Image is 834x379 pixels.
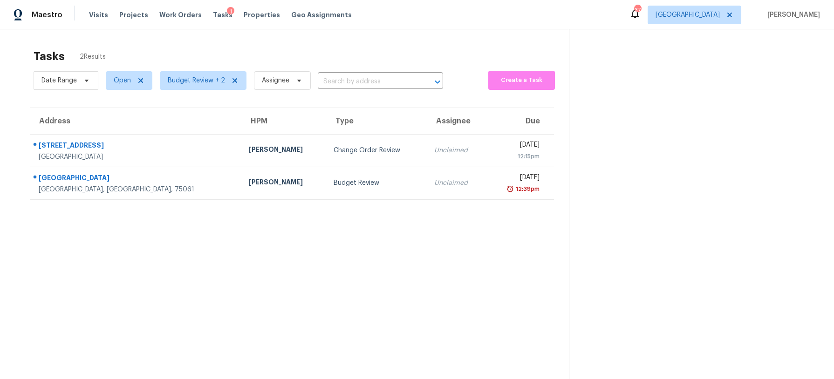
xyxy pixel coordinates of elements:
div: 12:15pm [494,152,540,161]
div: [GEOGRAPHIC_DATA], [GEOGRAPHIC_DATA], 75061 [39,185,234,194]
div: [PERSON_NAME] [249,145,319,156]
span: Open [114,76,131,85]
span: Geo Assignments [291,10,352,20]
input: Search by address [318,74,417,89]
span: Projects [119,10,148,20]
div: [PERSON_NAME] [249,177,319,189]
span: Budget Review + 2 [168,76,225,85]
span: Date Range [41,76,77,85]
span: Properties [244,10,280,20]
div: [GEOGRAPHIC_DATA] [39,173,234,185]
div: [DATE] [494,173,540,184]
button: Open [431,75,444,88]
div: [STREET_ADDRESS] [39,141,234,152]
span: [PERSON_NAME] [764,10,820,20]
div: [DATE] [494,140,540,152]
div: Unclaimed [434,178,479,188]
span: Assignee [262,76,289,85]
div: [GEOGRAPHIC_DATA] [39,152,234,162]
th: Type [326,108,426,134]
th: Due [486,108,554,134]
div: Budget Review [334,178,419,188]
div: 1 [227,7,234,16]
span: Visits [89,10,108,20]
button: Create a Task [488,71,555,90]
span: Work Orders [159,10,202,20]
th: Address [30,108,241,134]
span: 2 Results [80,52,106,61]
div: Unclaimed [434,146,479,155]
span: Tasks [213,12,232,18]
span: [GEOGRAPHIC_DATA] [656,10,720,20]
img: Overdue Alarm Icon [506,184,514,194]
div: 12:39pm [514,184,540,194]
h2: Tasks [34,52,65,61]
th: Assignee [427,108,486,134]
span: Create a Task [493,75,550,86]
div: 37 [634,6,641,15]
div: Change Order Review [334,146,419,155]
span: Maestro [32,10,62,20]
th: HPM [241,108,326,134]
